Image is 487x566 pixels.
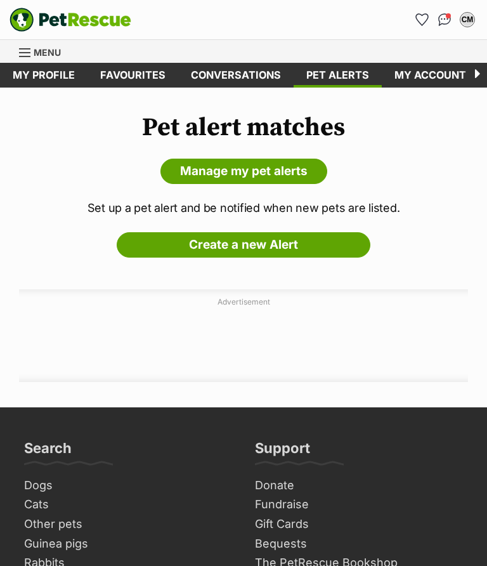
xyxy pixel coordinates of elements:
a: Guinea pigs [19,534,237,554]
span: Menu [34,47,61,58]
a: Conversations [434,10,455,30]
h3: Search [24,439,72,464]
a: Fundraise [250,495,468,515]
h3: Support [255,439,310,464]
button: My account [457,10,477,30]
a: Bequests [250,534,468,554]
a: Pet alerts [294,63,382,88]
p: Set up a pet alert and be notified when new pets are listed. [19,199,468,216]
h1: Pet alert matches [19,113,468,142]
a: Other pets [19,515,237,534]
a: Favourites [88,63,178,88]
a: Donate [250,476,468,496]
a: Favourites [412,10,432,30]
ul: Account quick links [412,10,477,30]
img: chat-41dd97257d64d25036548639549fe6c8038ab92f7586957e7f3b1b290dea8141.svg [438,13,451,26]
a: PetRescue [10,8,131,32]
a: Gift Cards [250,515,468,534]
div: Advertisement [19,289,468,382]
a: My account [382,63,479,88]
a: Menu [19,40,70,63]
a: Cats [19,495,237,515]
img: logo-e224e6f780fb5917bec1dbf3a21bbac754714ae5b6737aabdf751b685950b380.svg [10,8,131,32]
a: conversations [178,63,294,88]
a: Create a new Alert [117,232,370,258]
a: Dogs [19,476,237,496]
a: Manage my pet alerts [160,159,327,184]
div: CM [461,13,474,26]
